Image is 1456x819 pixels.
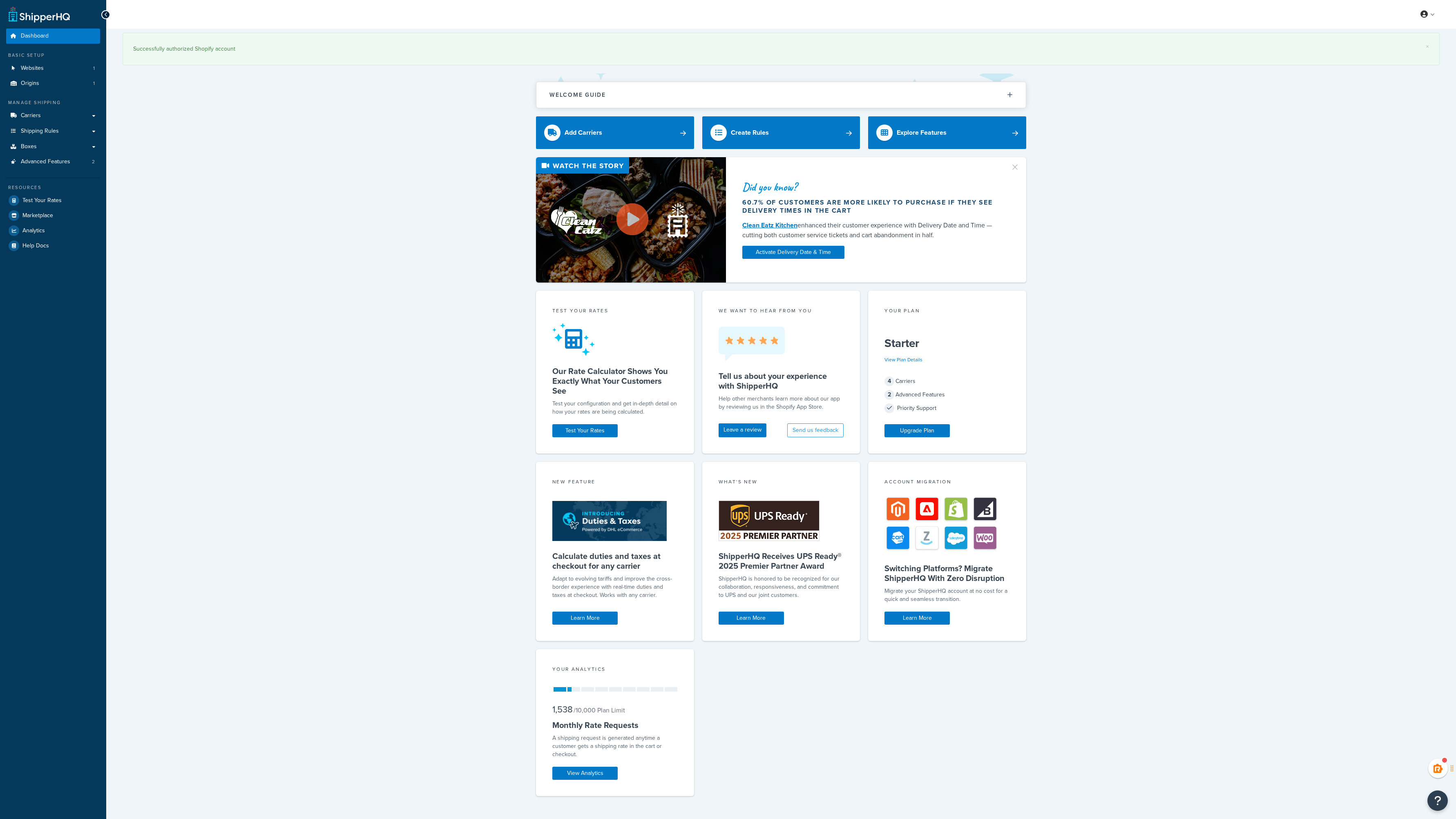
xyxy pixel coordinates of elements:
[536,116,694,149] a: Add Carriers
[552,575,678,599] p: Adapt to evolving tariffs and improve the cross-border experience with real-time duties and taxes...
[719,612,784,625] a: Learn More
[6,139,100,154] a: Boxes
[536,82,1026,108] button: Welcome Guide
[884,356,922,363] a: View Plan Details
[574,705,625,715] small: / 10,000 Plan Limit
[6,76,100,91] a: Origins1
[884,612,950,625] a: Learn More
[22,227,45,234] span: Analytics
[719,575,844,599] p: ShipperHQ is honored to be recognized for our collaboration, responsiveness, and commitment to UP...
[719,371,844,391] h5: Tell us about your experience with ShipperHQ
[884,478,1010,487] div: Account Migration
[21,128,59,135] span: Shipping Rules
[133,43,1429,55] div: Successfully authorized Shopify account
[884,337,1010,350] h5: Starter
[552,307,678,316] div: Test your rates
[731,127,769,138] div: Create Rules
[742,220,1000,240] div: enhanced their customer experience with Delivery Date and Time — cutting both customer service ti...
[719,395,844,411] p: Help other merchants learn more about our app by reviewing us in the Shopify App Store.
[1427,790,1448,811] button: Open Resource Center
[22,197,62,204] span: Test Your Rates
[21,65,44,72] span: Websites
[1426,43,1429,50] a: ×
[549,92,606,98] h2: Welcome Guide
[552,703,573,716] span: 1,538
[21,80,39,87] span: Origins
[93,65,95,72] span: 1
[21,112,41,119] span: Carriers
[6,61,100,76] a: Websites1
[552,767,618,780] a: View Analytics
[22,243,49,249] span: Help Docs
[93,80,95,87] span: 1
[565,127,602,138] div: Add Carriers
[6,193,100,208] a: Test Your Rates
[884,403,1010,414] div: Priority Support
[6,208,100,223] a: Marketplace
[6,76,100,91] li: Origins
[536,157,726,283] img: Video thumbnail
[6,99,100,106] div: Manage Shipping
[742,246,844,259] a: Activate Delivery Date & Time
[702,116,860,149] a: Create Rules
[6,52,100,59] div: Basic Setup
[884,307,1010,316] div: Your Plan
[742,181,1000,193] div: Did you know?
[884,376,1010,387] div: Carriers
[21,158,70,165] span: Advanced Features
[6,238,100,253] a: Help Docs
[6,184,100,191] div: Resources
[92,158,95,165] span: 2
[552,720,678,730] h5: Monthly Rate Requests
[6,154,100,169] li: Advanced Features
[552,734,678,759] div: A shipping request is generated anytime a customer gets a shipping rate in the cart or checkout.
[868,116,1026,149] a: Explore Features
[719,551,844,571] h5: ShipperHQ Receives UPS Ready® 2025 Premier Partner Award
[21,33,49,40] span: Dashboard
[719,307,844,314] p: we want to hear from you
[884,424,950,437] a: Upgrade Plan
[552,551,678,571] h5: Calculate duties and taxes at checkout for any carrier
[21,143,37,150] span: Boxes
[552,665,678,675] div: Your Analytics
[742,198,1000,215] div: 60.7% of customers are more likely to purchase if they see delivery times in the cart
[897,127,947,138] div: Explore Features
[552,478,678,487] div: New Feature
[6,124,100,139] a: Shipping Rules
[884,390,894,400] span: 2
[6,154,100,169] a: Advanced Features2
[6,61,100,76] li: Websites
[552,400,678,416] div: Test your configuration and get in-depth detail on how your rates are being calculated.
[787,423,844,437] button: Send us feedback
[884,563,1010,583] h5: Switching Platforms? Migrate ShipperHQ With Zero Disruption
[719,423,766,437] a: Leave a review
[719,478,844,487] div: What's New
[742,220,797,230] a: Clean Eatz Kitchen
[884,389,1010,401] div: Advanced Features
[884,587,1010,603] div: Migrate your ShipperHQ account at no cost for a quick and seamless transition.
[6,29,100,44] a: Dashboard
[552,366,678,396] h5: Our Rate Calculator Shows You Exactly What Your Customers See
[6,223,100,238] a: Analytics
[552,424,618,437] a: Test Your Rates
[884,376,894,386] span: 4
[22,212,53,219] span: Marketplace
[552,612,618,625] a: Learn More
[6,108,100,123] a: Carriers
